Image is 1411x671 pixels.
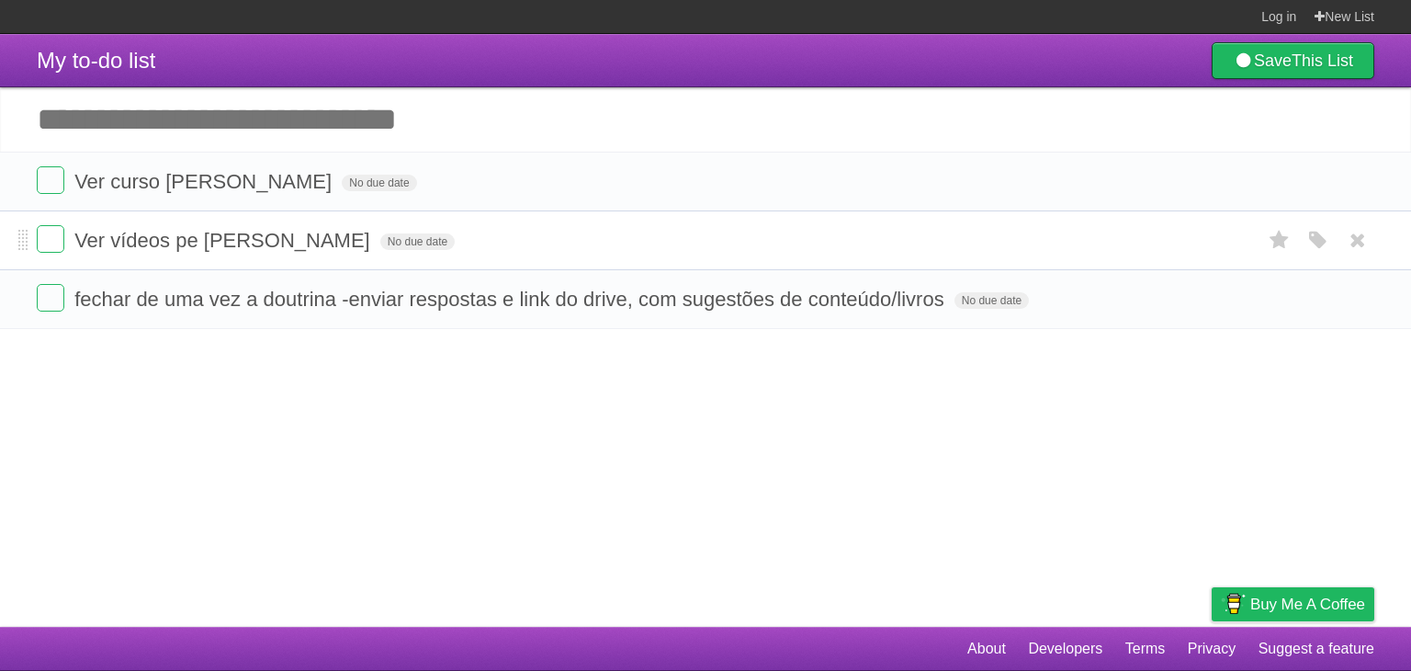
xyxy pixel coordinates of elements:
[1259,631,1374,666] a: Suggest a feature
[37,225,64,253] label: Done
[74,170,336,193] span: Ver curso [PERSON_NAME]
[1292,51,1353,70] b: This List
[74,229,375,252] span: Ver vídeos pe [PERSON_NAME]
[1188,631,1236,666] a: Privacy
[342,175,416,191] span: No due date
[954,292,1029,309] span: No due date
[1212,587,1374,621] a: Buy me a coffee
[1262,225,1297,256] label: Star task
[74,288,949,311] span: fechar de uma vez a doutrina -enviar respostas e link do drive, com sugestões de conteúdo/livros
[37,48,155,73] span: My to-do list
[1125,631,1166,666] a: Terms
[380,233,455,250] span: No due date
[1212,42,1374,79] a: SaveThis List
[1250,588,1365,620] span: Buy me a coffee
[37,166,64,194] label: Done
[967,631,1006,666] a: About
[1221,588,1246,620] img: Buy me a coffee
[1028,631,1102,666] a: Developers
[37,284,64,312] label: Done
